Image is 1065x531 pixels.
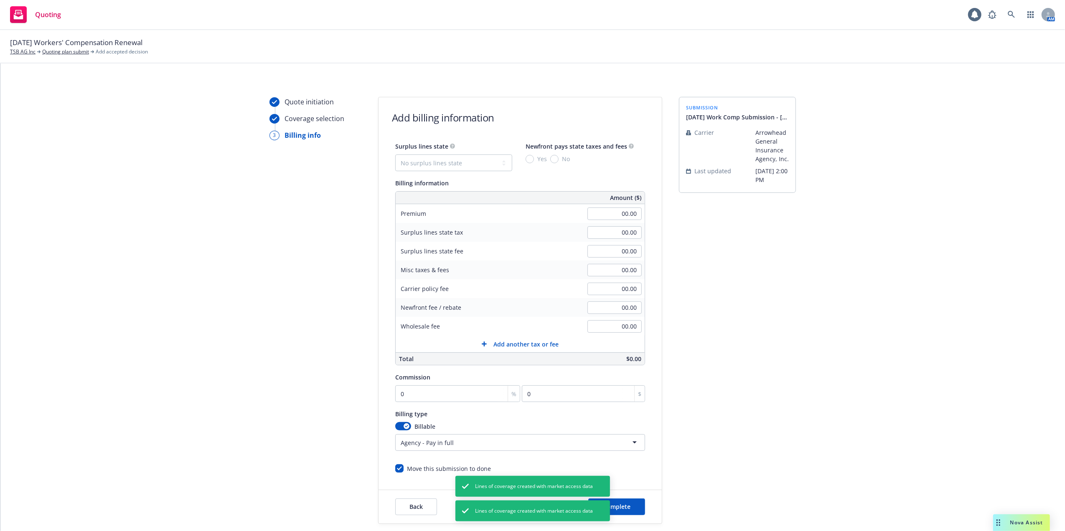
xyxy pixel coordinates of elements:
span: submission [686,104,789,111]
input: 0.00 [587,283,642,295]
span: Back [409,503,423,511]
input: 0.00 [587,226,642,239]
a: TSB AG Inc [10,48,36,56]
span: Commission [395,373,430,381]
input: Yes [526,155,534,163]
div: Billing info [285,130,321,140]
span: Lines of coverage created with market access data [475,483,593,490]
button: Add another tax or fee [396,336,645,352]
span: No [562,154,570,163]
span: Newfront pays state taxes and fees [526,142,627,150]
span: Surplus lines state [395,142,448,150]
span: Amount ($) [610,193,641,202]
a: Report a Bug [984,6,1001,23]
span: Surplus lines state tax [401,228,463,236]
span: Wholesale fee [401,322,440,330]
span: [DATE] 2:00 PM [755,167,789,184]
span: [DATE] Work Comp Submission - [GEOGRAPHIC_DATA] [686,113,789,121]
span: $ [638,389,641,398]
div: 3 [269,131,280,140]
span: [DATE] Workers' Compensation Renewal [10,37,142,48]
input: 0.00 [587,207,642,220]
button: Nova Assist [993,514,1050,531]
span: Arrowhead General Insurance Agency, Inc. [755,128,789,163]
span: Billing type [395,410,427,418]
button: Back [395,498,437,515]
span: $0.00 [626,355,641,363]
span: Nova Assist [1010,519,1043,526]
a: Quoting [7,3,64,26]
div: Quote initiation [285,97,334,107]
span: Billing information [395,179,449,187]
span: Yes [537,154,547,163]
input: 0.00 [587,301,642,314]
span: Add another tax or fee [493,340,559,349]
input: 0.00 [587,320,642,333]
span: Carrier policy fee [401,285,449,293]
span: Lines of coverage created with market access data [475,507,593,515]
span: Carrier [694,128,714,137]
span: Total [399,355,414,363]
span: Add accepted decision [96,48,148,56]
span: % [511,389,516,398]
div: Billable [395,422,645,431]
div: Coverage selection [285,114,344,124]
span: Surplus lines state fee [401,247,463,255]
span: Quoting [35,11,61,18]
input: 0.00 [587,245,642,258]
input: 0.00 [587,264,642,276]
a: Switch app [1022,6,1039,23]
span: Newfront fee / rebate [401,303,461,311]
button: Complete [588,498,645,515]
span: Premium [401,210,426,217]
a: Search [1003,6,1020,23]
div: Drag to move [993,514,1004,531]
span: Complete [603,503,630,511]
input: No [550,155,559,163]
a: Quoting plan submit [42,48,89,56]
div: Move this submission to done [407,464,491,473]
span: Last updated [694,167,731,175]
span: Misc taxes & fees [401,266,449,274]
h1: Add billing information [392,111,494,124]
